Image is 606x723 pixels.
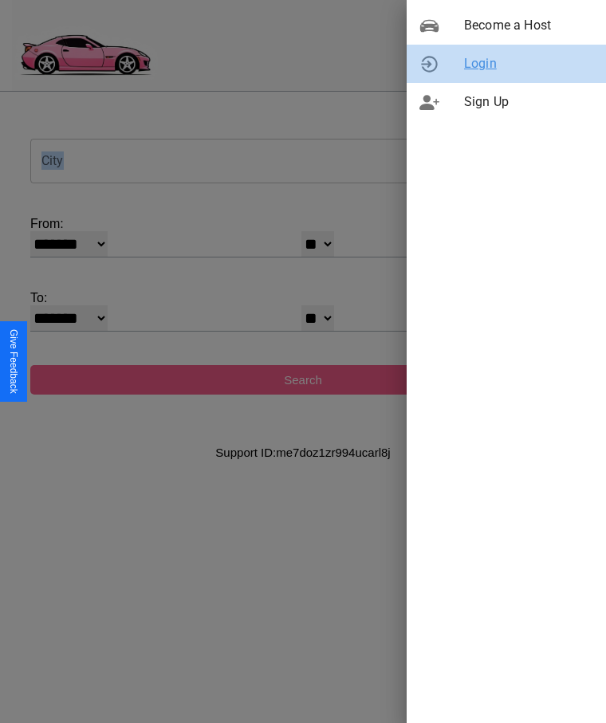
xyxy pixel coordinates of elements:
[8,329,19,394] div: Give Feedback
[407,45,606,83] div: Login
[407,6,606,45] div: Become a Host
[464,16,593,35] span: Become a Host
[464,92,593,112] span: Sign Up
[407,83,606,121] div: Sign Up
[464,54,593,73] span: Login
